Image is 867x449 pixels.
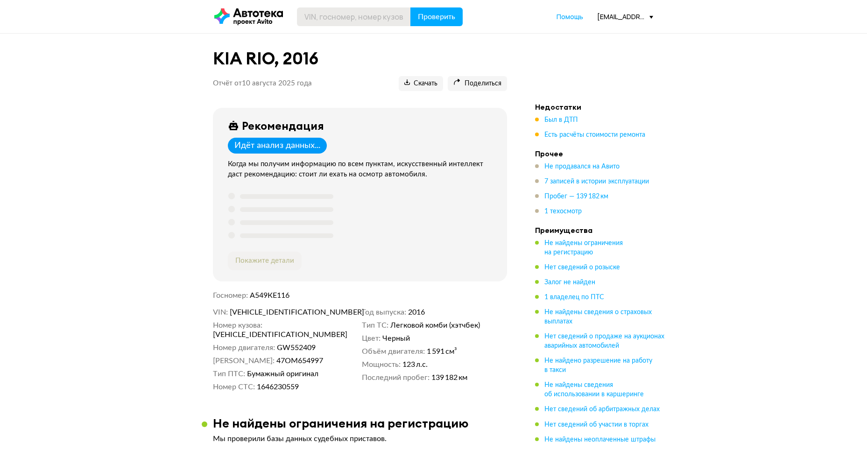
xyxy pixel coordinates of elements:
[431,373,467,382] span: 139 182 км
[213,321,262,330] dt: Номер кузова
[544,333,664,349] span: Нет сведений о продаже на аукционах аварийных автомобилей
[404,79,437,88] span: Скачать
[213,49,507,69] h1: KIA RIO, 2016
[544,382,644,398] span: Не найдены сведения об использовании в каршеринге
[234,140,320,151] div: Идёт анализ данных...
[213,330,320,339] span: [VEHICLE_IDENTIFICATION_NUMBER]
[297,7,411,26] input: VIN, госномер, номер кузова
[544,163,620,170] span: Не продавался на Авито
[277,343,316,352] span: GW552409
[250,292,289,299] span: А549КЕ116
[362,321,388,330] dt: Тип ТС
[453,79,501,88] span: Поделиться
[230,308,337,317] span: [VEHICLE_IDENTIFICATION_NUMBER]
[390,321,480,330] span: Легковой комби (хэтчбек)
[242,119,324,132] div: Рекомендация
[544,436,656,443] span: Не найдены неоплаченные штрафы
[544,240,623,256] span: Не найдены ограничения на регистрацию
[544,117,578,123] span: Был в ДТП
[247,369,318,379] span: Бумажный оригинал
[362,360,401,369] dt: Мощность
[410,7,463,26] button: Проверить
[544,193,608,200] span: Пробег — 139 182 км
[228,252,302,270] button: Покажите детали
[213,434,507,443] p: Мы проверили базы данных судебных приставов.
[544,421,648,428] span: Нет сведений об участии в торгах
[427,347,457,356] span: 1 591 см³
[557,12,583,21] a: Помощь
[544,358,652,373] span: Не найдено разрешение на работу в такси
[213,308,228,317] dt: VIN
[544,294,604,301] span: 1 владелец по ПТС
[362,308,406,317] dt: Год выпуска
[544,309,652,325] span: Не найдены сведения о страховых выплатах
[399,76,443,91] button: Скачать
[408,308,425,317] span: 2016
[418,13,455,21] span: Проверить
[235,257,294,264] span: Покажите детали
[544,406,660,413] span: Нет сведений об арбитражных делах
[362,334,381,343] dt: Цвет
[213,369,245,379] dt: Тип ПТС
[228,159,496,180] div: Когда мы получим информацию по всем пунктам, искусственный интеллект даст рекомендацию: стоит ли ...
[535,102,666,112] h4: Недостатки
[382,334,410,343] span: Черный
[213,343,275,352] dt: Номер двигателя
[213,416,469,430] h3: Не найдены ограничения на регистрацию
[544,264,620,271] span: Нет сведений о розыске
[213,356,275,365] dt: [PERSON_NAME]
[213,79,312,88] p: Отчёт от 10 августа 2025 года
[544,208,582,215] span: 1 техосмотр
[213,291,248,300] dt: Госномер
[544,279,595,286] span: Залог не найден
[535,225,666,235] h4: Преимущества
[448,76,507,91] button: Поделиться
[544,132,645,138] span: Есть расчёты стоимости ремонта
[362,347,425,356] dt: Объём двигателя
[257,382,299,392] span: 1646230559
[544,178,649,185] span: 7 записей в истории эксплуатации
[213,382,255,392] dt: Номер СТС
[597,12,653,21] div: [EMAIL_ADDRESS][DOMAIN_NAME]
[535,149,666,158] h4: Прочее
[362,373,430,382] dt: Последний пробег
[402,360,428,369] span: 123 л.с.
[276,356,323,365] span: 47ОМ654997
